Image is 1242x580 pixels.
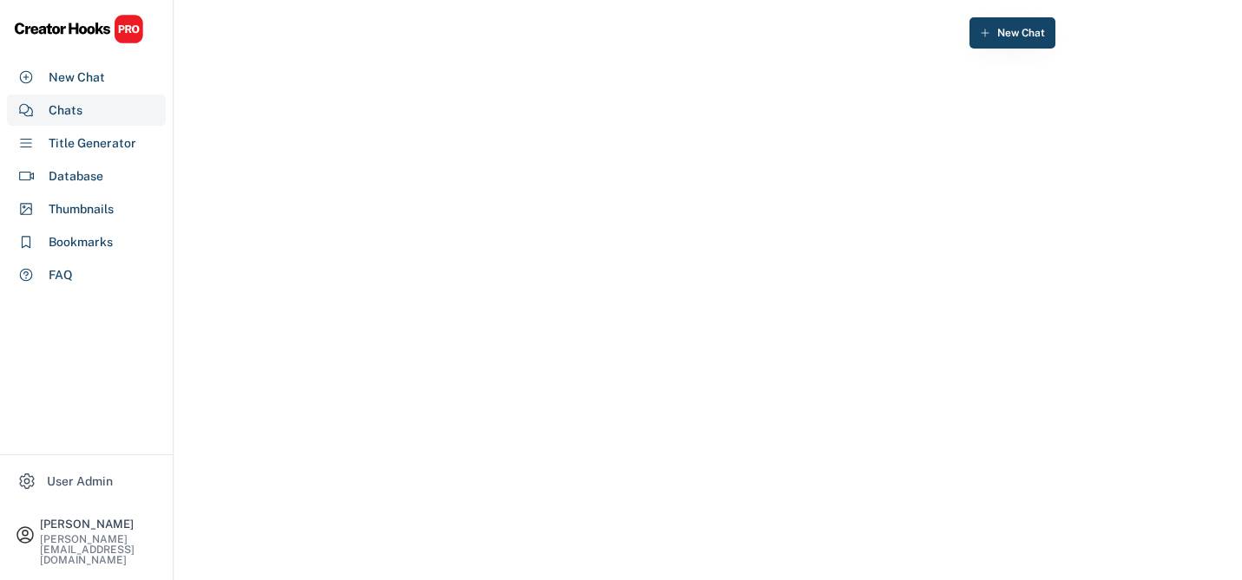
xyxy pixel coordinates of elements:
span: New Chat [997,28,1045,38]
div: [PERSON_NAME] [40,518,158,530]
div: Chats [49,101,82,120]
img: CHPRO%20Logo.svg [14,14,144,44]
div: [PERSON_NAME][EMAIL_ADDRESS][DOMAIN_NAME] [40,534,158,565]
button: New Chat [969,17,1055,49]
div: New Chat [49,68,105,87]
div: Thumbnails [49,200,114,218]
div: User Admin [47,472,113,491]
div: Bookmarks [49,233,113,251]
div: FAQ [49,266,73,284]
div: Database [49,167,103,186]
div: Title Generator [49,134,136,153]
